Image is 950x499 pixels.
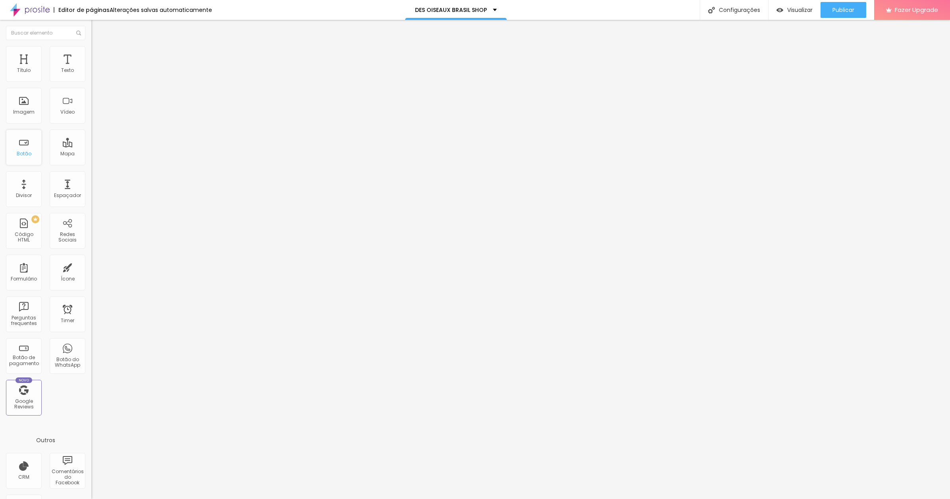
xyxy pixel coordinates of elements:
[60,151,75,157] div: Mapa
[76,31,81,35] img: Icone
[8,315,39,327] div: Perguntas frequentes
[54,7,110,13] div: Editor de páginas
[52,469,83,486] div: Comentários do Facebook
[768,2,821,18] button: Visualizar
[61,276,75,282] div: Ícone
[52,357,83,368] div: Botão do WhatsApp
[708,7,715,14] img: Icone
[776,7,783,14] img: view-1.svg
[8,232,39,243] div: Código HTML
[8,398,39,410] div: Google Reviews
[17,68,31,73] div: Título
[15,377,33,383] div: Novo
[16,193,32,198] div: Divisor
[110,7,212,13] div: Alterações salvas automaticamente
[787,7,813,13] span: Visualizar
[821,2,866,18] button: Publicar
[91,20,950,499] iframe: Editor
[18,474,29,480] div: CRM
[54,193,81,198] div: Espaçador
[832,7,854,13] span: Publicar
[895,6,938,13] span: Fazer Upgrade
[415,7,487,13] p: DES OISEAUX BRASIL SHOP
[61,318,74,323] div: Timer
[13,109,35,115] div: Imagem
[6,26,85,40] input: Buscar elemento
[11,276,37,282] div: Formulário
[17,151,31,157] div: Botão
[8,355,39,366] div: Botão de pagamento
[61,68,74,73] div: Texto
[60,109,75,115] div: Vídeo
[52,232,83,243] div: Redes Sociais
